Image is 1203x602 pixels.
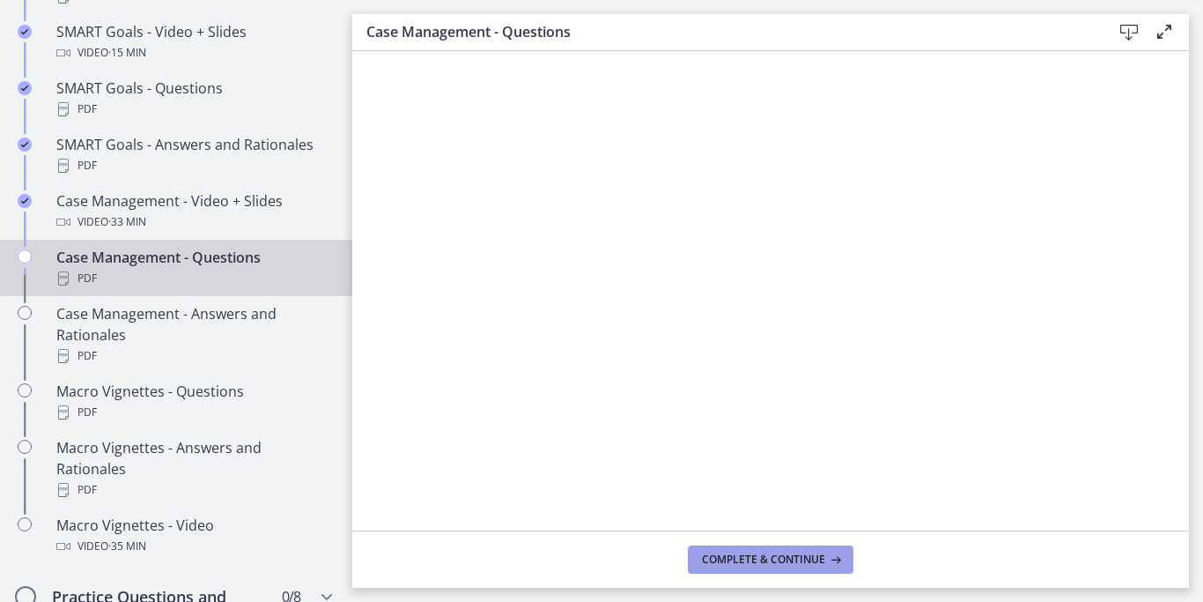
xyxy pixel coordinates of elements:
span: Complete & continue [702,553,825,567]
div: PDF [56,346,331,367]
span: · 15 min [108,42,146,63]
div: SMART Goals - Answers and Rationales [56,134,331,176]
div: Case Management - Answers and Rationales [56,303,331,367]
div: Case Management - Questions [56,247,331,289]
button: Complete & continue [688,546,853,574]
div: PDF [56,99,331,120]
i: Completed [18,137,32,152]
i: Completed [18,81,32,95]
div: Video [56,212,331,233]
div: Case Management - Video + Slides [56,190,331,233]
div: PDF [56,268,331,289]
span: · 35 min [108,536,146,557]
div: Video [56,42,331,63]
div: PDF [56,155,331,176]
i: Completed [18,194,32,208]
div: Macro Vignettes - Answers and Rationales [56,437,331,501]
div: PDF [56,402,331,423]
i: Completed [18,25,32,39]
h3: Case Management - Questions [366,21,1083,42]
div: PDF [56,479,331,501]
div: SMART Goals - Video + Slides [56,21,331,63]
div: Macro Vignettes - Questions [56,381,331,423]
span: · 33 min [108,212,146,233]
div: Video [56,536,331,557]
div: Macro Vignettes - Video [56,515,331,557]
div: SMART Goals - Questions [56,78,331,120]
